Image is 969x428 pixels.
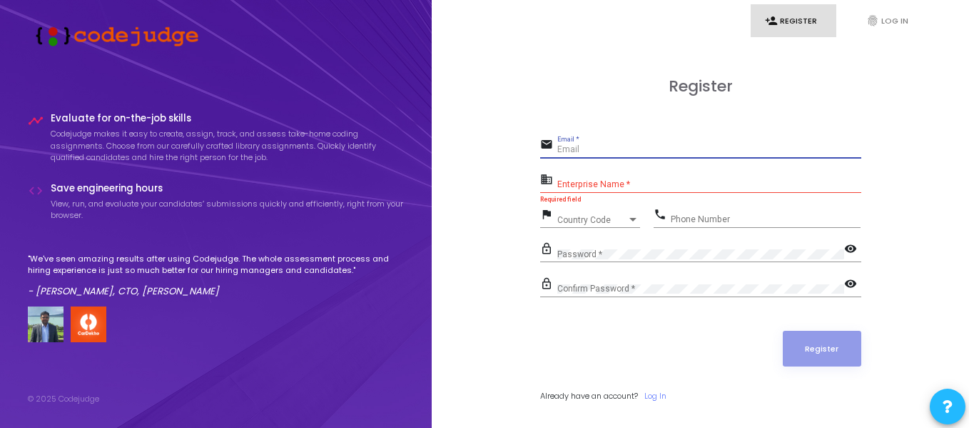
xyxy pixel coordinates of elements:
mat-icon: business [540,172,557,189]
span: Already have an account? [540,390,638,402]
span: Country Code [557,216,627,224]
mat-icon: email [540,137,557,154]
i: code [28,183,44,199]
input: Email [557,145,861,155]
div: © 2025 Codejudge [28,393,99,405]
mat-icon: visibility [844,242,861,259]
a: person_addRegister [751,4,836,38]
p: Codejudge makes it easy to create, assign, track, and assess take-home coding assignments. Choose... [51,128,405,164]
i: person_add [765,14,778,27]
h3: Register [540,77,861,96]
p: "We've seen amazing results after using Codejudge. The whole assessment process and hiring experi... [28,253,405,277]
i: fingerprint [866,14,879,27]
mat-icon: flag [540,207,557,224]
mat-icon: phone [654,207,671,224]
p: View, run, and evaluate your candidates’ submissions quickly and efficiently, right from your bro... [51,198,405,222]
a: fingerprintLog In [852,4,938,38]
h4: Save engineering hours [51,183,405,194]
i: timeline [28,113,44,129]
mat-icon: lock_outline [540,242,557,259]
em: - [PERSON_NAME], CTO, [PERSON_NAME] [28,284,219,298]
a: Log In [644,390,666,402]
button: Register [783,331,861,367]
input: Phone Number [671,214,861,224]
mat-icon: visibility [844,277,861,294]
h4: Evaluate for on-the-job skills [51,113,405,124]
input: Enterprise Name [557,180,861,190]
mat-icon: lock_outline [540,277,557,294]
img: user image [28,307,64,342]
strong: Required field [540,196,581,203]
img: company-logo [71,307,106,342]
